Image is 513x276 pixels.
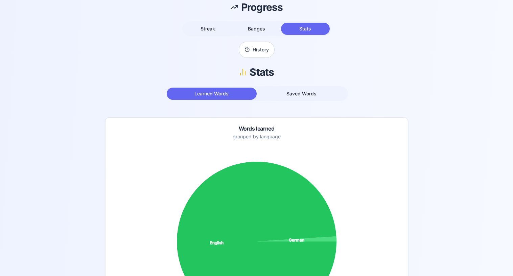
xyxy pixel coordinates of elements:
p: grouped by language [233,133,281,140]
tspan: English [210,240,224,245]
span: Saved Words [286,91,317,96]
span: Learned Words [194,91,229,96]
tspan: German [288,237,304,243]
span: Stats [299,26,311,31]
h1: Stats [239,66,274,78]
h3: Words learned [239,126,275,131]
span: Streak [201,26,215,31]
span: Badges [248,26,265,31]
h1: Progress [230,1,283,13]
button: History [239,42,275,58]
